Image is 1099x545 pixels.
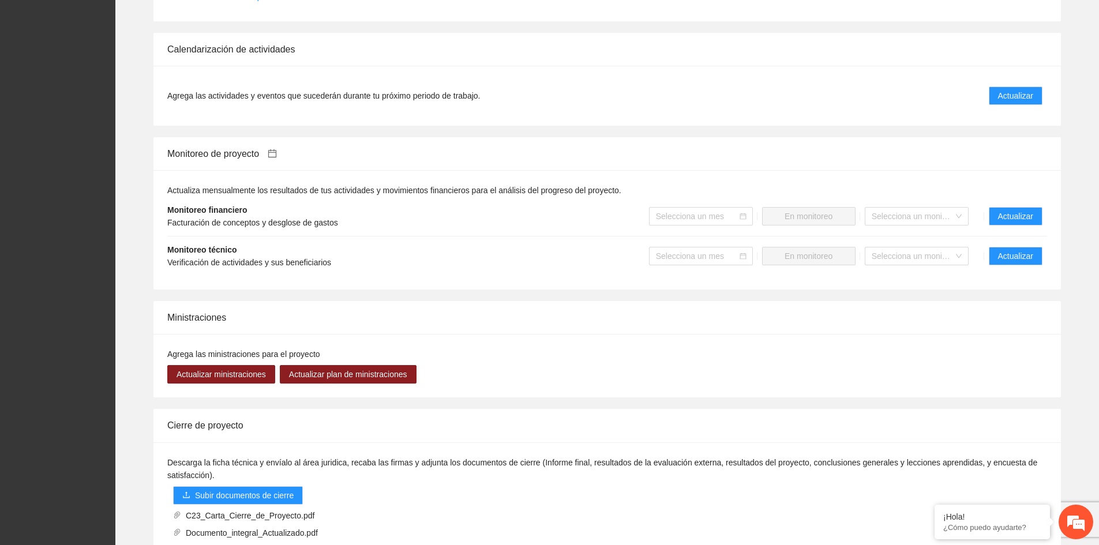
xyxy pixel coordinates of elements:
div: Monitoreo de proyecto [167,137,1047,170]
span: calendar [268,149,277,158]
button: Actualizar [989,247,1042,265]
span: Actualizar plan de ministraciones [289,368,407,381]
button: Actualizar plan de ministraciones [280,365,417,384]
span: Agrega las ministraciones para el proyecto [167,349,320,359]
button: Actualizar ministraciones [167,365,275,384]
p: ¿Cómo puedo ayudarte? [943,523,1041,532]
span: paper-clip [173,511,181,519]
button: uploadSubir documentos de cierre [173,486,303,505]
span: calendar [740,213,747,220]
strong: Monitoreo financiero [167,205,247,215]
span: calendar [740,253,747,260]
span: Documento_integral_Actualizado.pdf [181,527,322,539]
span: Estamos en línea. [67,154,159,270]
div: Cierre de proyecto [167,409,1047,442]
span: Actualizar [998,89,1033,102]
span: C23_Carta_Cierre_de_Proyecto.pdf [181,509,322,522]
span: Actualizar [998,250,1033,262]
span: Agrega las actividades y eventos que sucederán durante tu próximo periodo de trabajo. [167,89,480,102]
a: calendar [259,149,277,159]
span: Actualizar [998,210,1033,223]
span: Actualiza mensualmente los resultados de tus actividades y movimientos financieros para el anális... [167,186,621,195]
div: Calendarización de actividades [167,33,1047,66]
div: Chatee con nosotros ahora [60,59,194,74]
span: paper-clip [173,528,181,536]
span: Verificación de actividades y sus beneficiarios [167,258,331,267]
span: Descarga la ficha técnica y envíalo al área juridica, recaba las firmas y adjunta los documentos ... [167,458,1037,480]
button: Actualizar [989,207,1042,225]
button: Actualizar [989,87,1042,105]
span: Actualizar ministraciones [177,368,266,381]
strong: Monitoreo técnico [167,245,237,254]
a: Actualizar ministraciones [167,370,275,379]
div: Ministraciones [167,301,1047,334]
span: Facturación de conceptos y desglose de gastos [167,218,338,227]
span: uploadSubir documentos de cierre [173,491,303,500]
div: ¡Hola! [943,512,1041,521]
div: Minimizar ventana de chat en vivo [189,6,217,33]
textarea: Escriba su mensaje y pulse “Intro” [6,315,220,355]
a: Actualizar plan de ministraciones [280,370,417,379]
